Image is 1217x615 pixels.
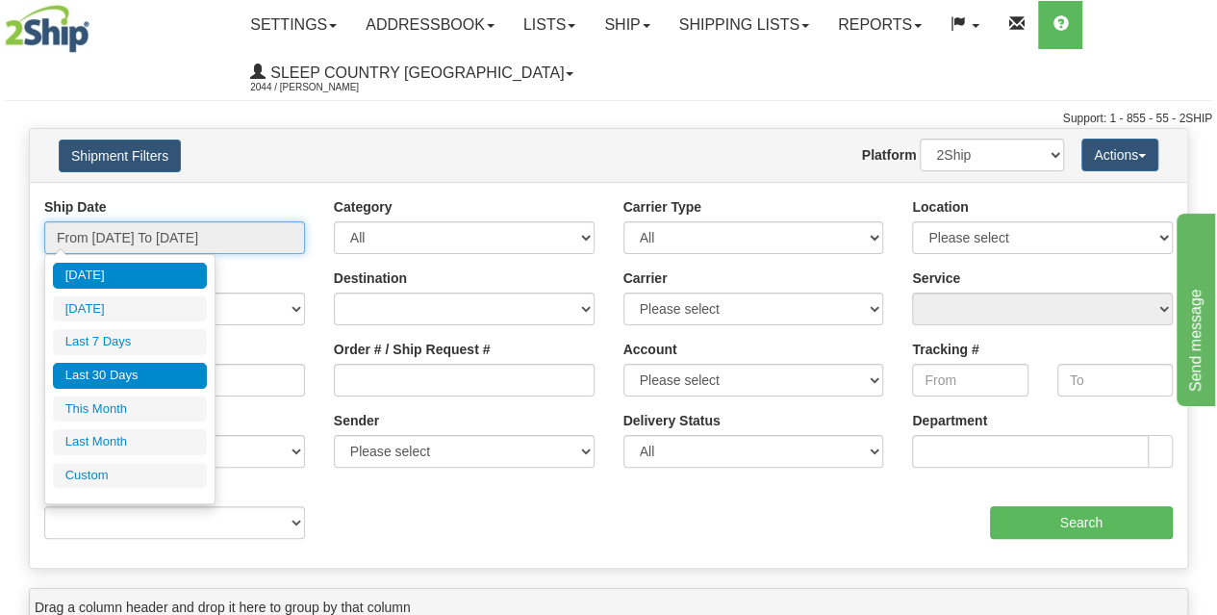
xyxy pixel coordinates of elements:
input: Search [990,506,1174,539]
div: Support: 1 - 855 - 55 - 2SHIP [5,111,1212,127]
button: Shipment Filters [59,140,181,172]
a: Addressbook [351,1,509,49]
li: [DATE] [53,263,207,289]
iframe: chat widget [1173,209,1215,405]
label: Service [912,269,960,288]
a: Reports [824,1,936,49]
input: To [1057,364,1173,397]
label: Delivery Status [623,411,721,430]
label: Carrier [623,269,668,288]
label: Department [912,411,987,430]
label: Platform [862,145,917,165]
div: Send message [14,12,178,35]
label: Sender [334,411,379,430]
label: Carrier Type [623,197,701,217]
a: Ship [590,1,664,49]
label: Account [623,340,677,359]
button: Actions [1081,139,1158,171]
label: Location [912,197,968,217]
a: Lists [509,1,590,49]
li: Custom [53,463,207,489]
label: Category [334,197,393,217]
li: Last 7 Days [53,329,207,355]
img: logo2044.jpg [5,5,89,53]
li: Last Month [53,429,207,455]
input: From [912,364,1027,397]
li: Last 30 Days [53,363,207,389]
label: Tracking # [912,340,978,359]
a: Sleep Country [GEOGRAPHIC_DATA] 2044 / [PERSON_NAME] [236,49,588,97]
li: This Month [53,397,207,423]
label: Ship Date [44,197,107,217]
span: Sleep Country [GEOGRAPHIC_DATA] [266,64,564,81]
a: Settings [236,1,351,49]
label: Order # / Ship Request # [334,340,491,359]
li: [DATE] [53,296,207,322]
a: Shipping lists [665,1,824,49]
label: Destination [334,269,407,288]
span: 2044 / [PERSON_NAME] [250,78,394,97]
